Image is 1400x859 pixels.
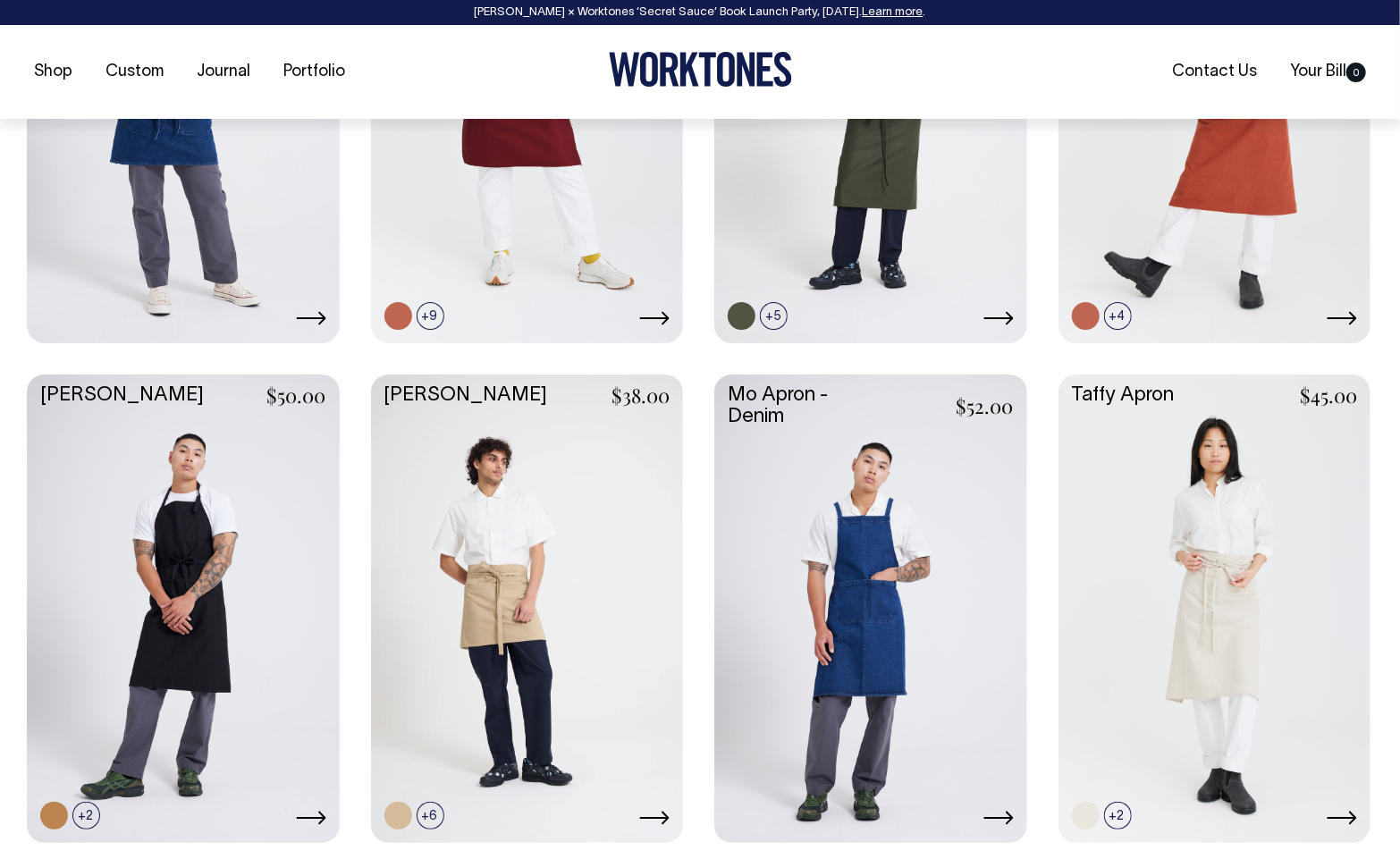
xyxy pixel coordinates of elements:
[417,302,444,330] span: +9
[417,802,444,830] span: +6
[72,802,100,830] span: +2
[1346,63,1366,82] span: 0
[18,6,1382,19] div: [PERSON_NAME] × Worktones ‘Secret Sauce’ Book Launch Party, [DATE]. .
[760,302,788,330] span: +5
[1165,57,1264,87] a: Contact Us
[1283,57,1373,87] a: Your Bill0
[27,57,80,87] a: Shop
[1104,302,1132,330] span: +4
[863,7,923,18] a: Learn more
[98,57,171,87] a: Custom
[190,57,257,87] a: Journal
[276,57,352,87] a: Portfolio
[1104,802,1132,830] span: +2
